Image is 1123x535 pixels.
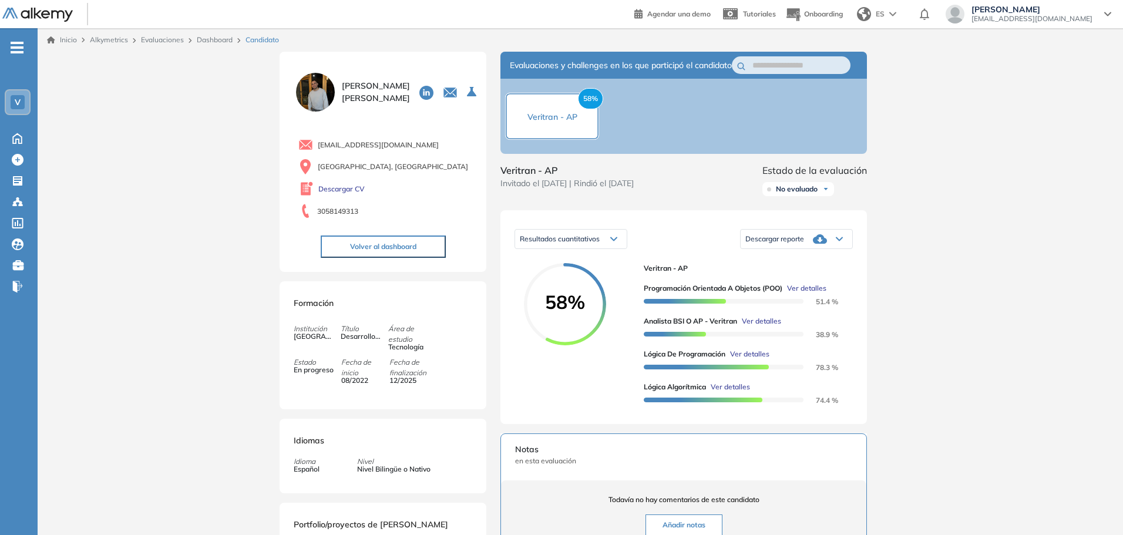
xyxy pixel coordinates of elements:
span: Área de estudio [388,324,435,345]
span: 74.4 % [802,396,838,405]
span: [GEOGRAPHIC_DATA], [GEOGRAPHIC_DATA] [318,161,468,172]
span: [EMAIL_ADDRESS][DOMAIN_NAME] [318,140,439,150]
span: 51.4 % [802,297,838,306]
button: Ver detalles [737,316,781,327]
span: 38.9 % [802,330,838,339]
span: 08/2022 [341,375,381,386]
span: En progreso [294,365,334,375]
span: Resultados cuantitativos [520,234,600,243]
span: Todavía no hay comentarios de este candidato [515,494,852,505]
span: Ver detalles [730,349,769,359]
span: Fecha de inicio [341,357,388,378]
button: Volver al dashboard [321,235,446,258]
img: PROFILE_MENU_LOGO_USER [294,70,337,114]
span: V [15,97,21,107]
span: Nivel Bilingüe o Nativo [357,464,431,475]
span: Lógica algorítmica [644,382,706,392]
img: arrow [889,12,896,16]
span: No evaluado [776,184,818,194]
span: en esta evaluación [515,456,852,466]
span: Invitado el [DATE] | Rindió el [DATE] [500,177,634,190]
span: Descargar reporte [745,234,804,244]
span: [PERSON_NAME] [971,5,1092,14]
a: Agendar una demo [634,6,711,20]
span: Onboarding [804,9,843,18]
span: Veritran - AP [644,263,843,274]
span: Nivel [357,456,431,467]
a: Inicio [47,35,77,45]
span: Tutoriales [743,9,776,18]
a: Descargar CV [318,184,365,194]
img: Ícono de flecha [822,186,829,193]
button: Ver detalles [706,382,750,392]
span: [EMAIL_ADDRESS][DOMAIN_NAME] [971,14,1092,23]
span: Ver detalles [711,382,750,392]
span: 12/2025 [389,375,429,386]
span: Agendar una demo [647,9,711,18]
span: 58% [578,88,603,109]
span: [GEOGRAPHIC_DATA][PERSON_NAME] (Popular del Risaralda) [294,331,334,342]
span: Ver detalles [787,283,826,294]
span: Estado de la evaluación [762,163,867,177]
span: Veritran - AP [527,112,577,122]
span: 78.3 % [802,363,838,372]
button: Ver detalles [725,349,769,359]
img: Logo [2,8,73,22]
span: Tecnología [388,342,428,352]
a: Dashboard [197,35,233,44]
button: Ver detalles [782,283,826,294]
span: Formación [294,298,334,308]
span: 58% [524,292,606,311]
button: Onboarding [785,2,843,27]
span: ES [876,9,885,19]
span: [PERSON_NAME] [PERSON_NAME] [342,80,410,105]
span: Título [341,324,388,334]
span: Portfolio/proyectos de [PERSON_NAME] [294,519,448,530]
img: world [857,7,871,21]
span: Idiomas [294,435,324,446]
span: Lógica de Programación [644,349,725,359]
span: Veritran - AP [500,163,634,177]
a: Evaluaciones [141,35,184,44]
button: Seleccione la evaluación activa [462,82,483,103]
span: Idioma [294,456,320,467]
i: - [11,46,23,49]
span: Programación Orientada a Objetos (POO) [644,283,782,294]
span: Estado [294,357,341,368]
span: Ver detalles [742,316,781,327]
span: Fecha de finalización [389,357,436,378]
span: Notas [515,443,852,456]
span: Español [294,464,320,475]
span: 3058149313 [317,206,358,217]
span: Alkymetrics [90,35,128,44]
span: Analista BSI o AP - Veritran [644,316,737,327]
span: Candidato [246,35,279,45]
span: Institución [294,324,341,334]
span: Desarrollo de software [341,331,381,342]
span: Evaluaciones y challenges en los que participó el candidato [510,59,732,72]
